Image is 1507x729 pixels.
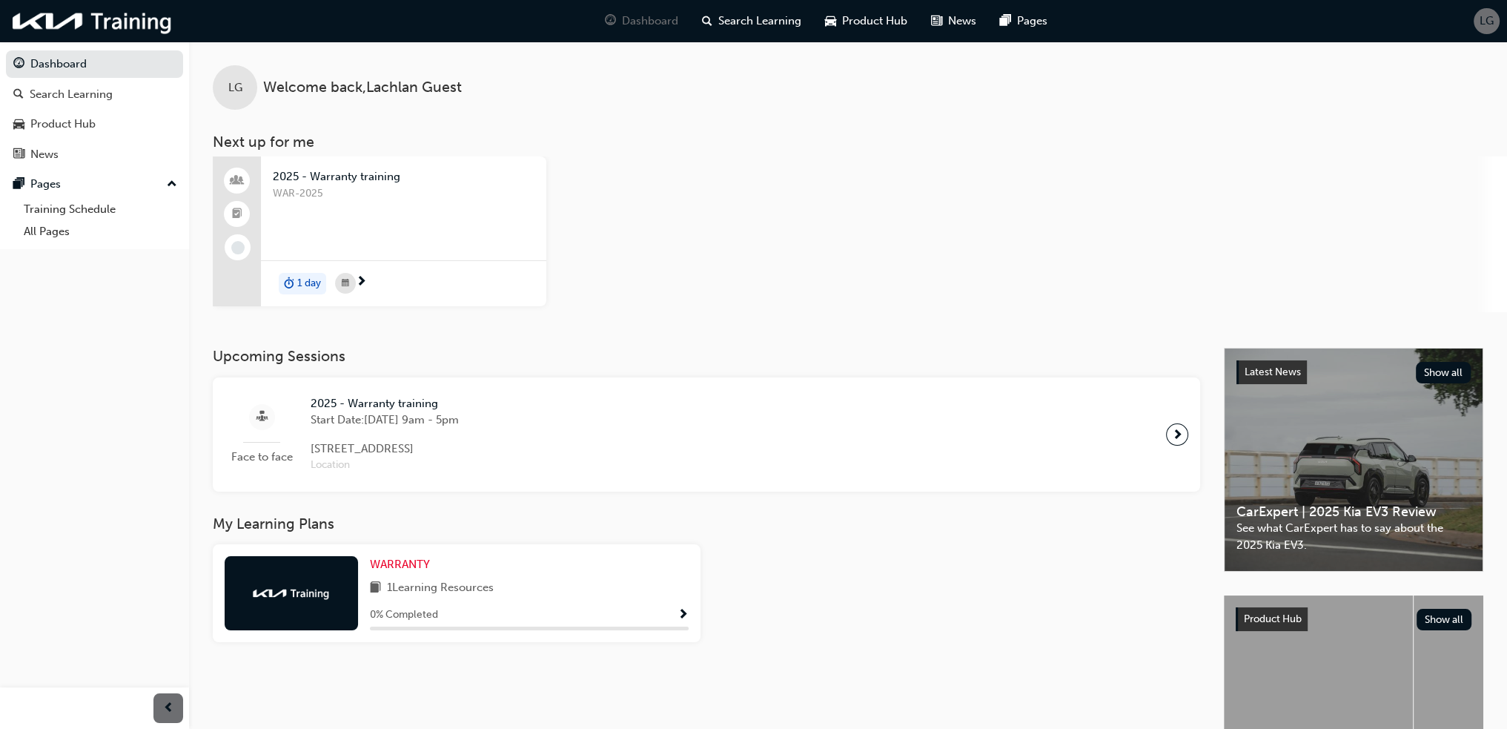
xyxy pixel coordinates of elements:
[370,607,438,624] span: 0 % Completed
[284,274,294,294] span: duration-icon
[825,12,836,30] span: car-icon
[356,276,367,289] span: next-icon
[232,205,242,224] span: booktick-icon
[256,408,268,426] span: sessionType_FACE_TO_FACE-icon
[622,13,678,30] span: Dashboard
[225,389,1188,480] a: Face to face2025 - Warranty trainingStart Date:[DATE] 9am - 5pm[STREET_ADDRESS]Location
[6,81,183,108] a: Search Learning
[1416,362,1471,383] button: Show all
[1017,13,1047,30] span: Pages
[251,586,332,601] img: kia-training
[948,13,976,30] span: News
[1000,12,1011,30] span: pages-icon
[30,86,113,103] div: Search Learning
[605,12,616,30] span: guage-icon
[232,171,242,191] span: people-icon
[919,6,988,36] a: news-iconNews
[387,579,494,598] span: 1 Learning Resources
[1474,8,1500,34] button: LG
[370,579,381,598] span: book-icon
[1245,366,1301,378] span: Latest News
[311,412,459,429] span: Start Date: [DATE] 9am - 5pm
[18,198,183,221] a: Training Schedule
[678,609,689,622] span: Show Progress
[1172,424,1183,445] span: next-icon
[30,146,59,163] div: News
[678,606,689,624] button: Show Progress
[370,556,436,573] a: WARRANTY
[30,116,96,133] div: Product Hub
[13,118,24,131] span: car-icon
[311,441,459,458] span: [STREET_ADDRESS]
[6,171,183,198] button: Pages
[213,348,1200,365] h3: Upcoming Sessions
[1224,348,1483,572] a: Latest NewsShow allCarExpert | 2025 Kia EV3 ReviewSee what CarExpert has to say about the 2025 Ki...
[297,275,321,292] span: 1 day
[7,6,178,36] img: kia-training
[1236,607,1471,631] a: Product HubShow all
[213,515,1200,532] h3: My Learning Plans
[167,175,177,194] span: up-icon
[702,12,712,30] span: search-icon
[1244,613,1302,625] span: Product Hub
[1236,520,1471,553] span: See what CarExpert has to say about the 2025 Kia EV3.
[6,110,183,138] a: Product Hub
[6,47,183,171] button: DashboardSearch LearningProduct HubNews
[370,558,430,571] span: WARRANTY
[273,168,534,185] span: 2025 - Warranty training
[690,6,813,36] a: search-iconSearch Learning
[30,176,61,193] div: Pages
[718,13,801,30] span: Search Learning
[1480,13,1494,30] span: LG
[931,12,942,30] span: news-icon
[6,50,183,78] a: Dashboard
[311,457,459,474] span: Location
[13,178,24,191] span: pages-icon
[263,79,462,96] span: Welcome back , Lachlan Guest
[163,699,174,718] span: prev-icon
[18,220,183,243] a: All Pages
[1236,360,1471,384] a: Latest NewsShow all
[228,79,242,96] span: LG
[311,395,459,412] span: 2025 - Warranty training
[13,58,24,71] span: guage-icon
[189,133,1507,151] h3: Next up for me
[231,241,245,254] span: learningRecordVerb_NONE-icon
[273,185,534,202] span: WAR-2025
[593,6,690,36] a: guage-iconDashboard
[988,6,1059,36] a: pages-iconPages
[213,156,546,306] a: 2025 - Warranty trainingWAR-2025duration-icon1 day
[6,141,183,168] a: News
[842,13,907,30] span: Product Hub
[342,274,349,293] span: calendar-icon
[13,148,24,162] span: news-icon
[813,6,919,36] a: car-iconProduct Hub
[225,449,299,466] span: Face to face
[1236,504,1471,521] span: CarExpert | 2025 Kia EV3 Review
[13,88,24,102] span: search-icon
[1417,609,1472,630] button: Show all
